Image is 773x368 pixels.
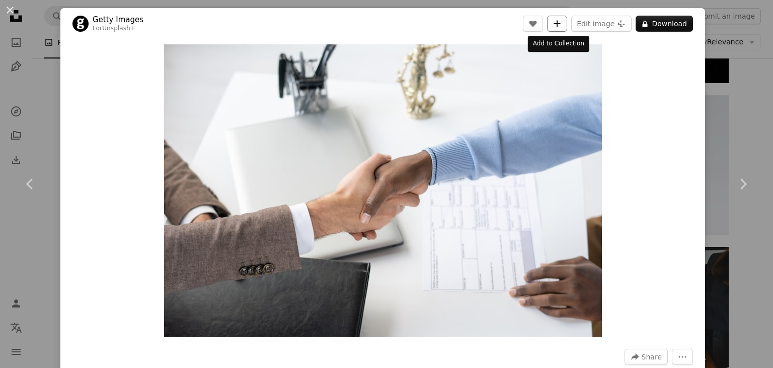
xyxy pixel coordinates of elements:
a: Getty Images [93,15,143,25]
button: Share this image [625,349,668,365]
button: Edit image [571,16,632,32]
button: Zoom in on this image [164,44,602,337]
a: Unsplash+ [102,25,135,32]
img: Above view of unrecognizable blackman sitting at table with documents and handshaking with lawyer... [164,44,602,337]
a: Next [713,136,773,232]
button: More Actions [672,349,693,365]
div: For [93,25,143,33]
img: Go to Getty Images's profile [72,16,89,32]
button: Add to Collection [547,16,567,32]
span: Share [642,349,662,364]
button: Download [636,16,693,32]
div: Add to Collection [528,36,589,52]
button: Like [523,16,543,32]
